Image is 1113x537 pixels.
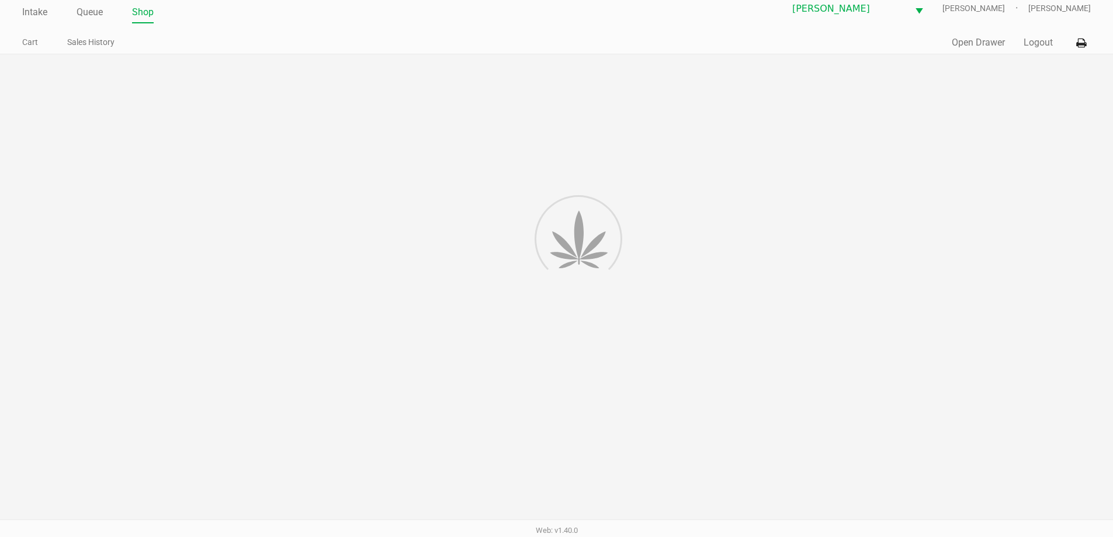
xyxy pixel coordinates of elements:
a: Queue [77,4,103,20]
a: Cart [22,35,38,50]
a: Sales History [67,35,115,50]
span: [PERSON_NAME] [792,2,901,16]
span: [PERSON_NAME] [1028,2,1091,15]
button: Logout [1024,36,1053,50]
a: Shop [132,4,154,20]
a: Intake [22,4,47,20]
button: Open Drawer [952,36,1005,50]
span: [PERSON_NAME] [942,2,1028,15]
span: Web: v1.40.0 [536,526,578,535]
